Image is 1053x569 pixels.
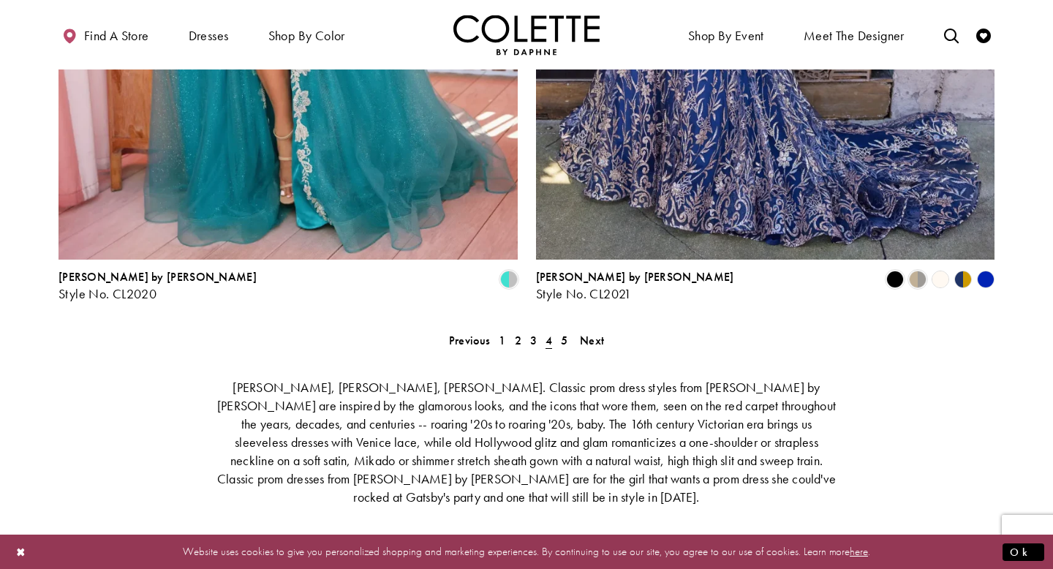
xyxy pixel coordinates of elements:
span: 5 [561,333,567,348]
span: Style No. CL2021 [536,285,632,302]
span: [PERSON_NAME] by [PERSON_NAME] [536,269,734,284]
span: Shop by color [268,29,345,43]
a: Visit Home Page [453,15,600,55]
a: Toggle search [940,15,962,55]
span: Meet the designer [804,29,905,43]
span: [PERSON_NAME] by [PERSON_NAME] [58,269,257,284]
a: 5 [556,330,572,351]
span: Shop By Event [688,29,764,43]
a: Find a store [58,15,152,55]
span: Dresses [189,29,229,43]
div: Colette by Daphne Style No. CL2020 [58,271,257,301]
a: Check Wishlist [973,15,994,55]
span: 4 [546,333,552,348]
a: 2 [510,330,526,351]
button: Close Dialog [9,539,34,565]
span: Previous [449,333,490,348]
span: Current page [541,330,556,351]
div: Colette by Daphne Style No. CL2021 [536,271,734,301]
i: Gold/Pewter [909,271,926,288]
i: Turquoise/Silver [500,271,518,288]
a: Prev Page [445,330,494,351]
i: Navy/Gold [954,271,972,288]
p: Website uses cookies to give you personalized shopping and marketing experiences. By continuing t... [105,542,948,562]
a: Meet the designer [800,15,908,55]
span: Shop by color [265,15,349,55]
img: Colette by Daphne [453,15,600,55]
span: 1 [499,333,505,348]
i: Diamond White [932,271,949,288]
a: Next Page [575,330,608,351]
i: Black [886,271,904,288]
i: Royal Blue [977,271,994,288]
a: here [850,544,868,559]
span: Next [580,333,604,348]
button: Submit Dialog [1003,543,1044,561]
span: [PERSON_NAME], [PERSON_NAME], [PERSON_NAME]. Classic prom dress styles from [PERSON_NAME] by [PER... [217,379,836,505]
a: 1 [494,330,510,351]
span: Dresses [185,15,233,55]
span: 3 [530,333,537,348]
span: Shop By Event [684,15,768,55]
span: 2 [515,333,521,348]
a: 3 [526,330,541,351]
span: Style No. CL2020 [58,285,156,302]
span: Find a store [84,29,149,43]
